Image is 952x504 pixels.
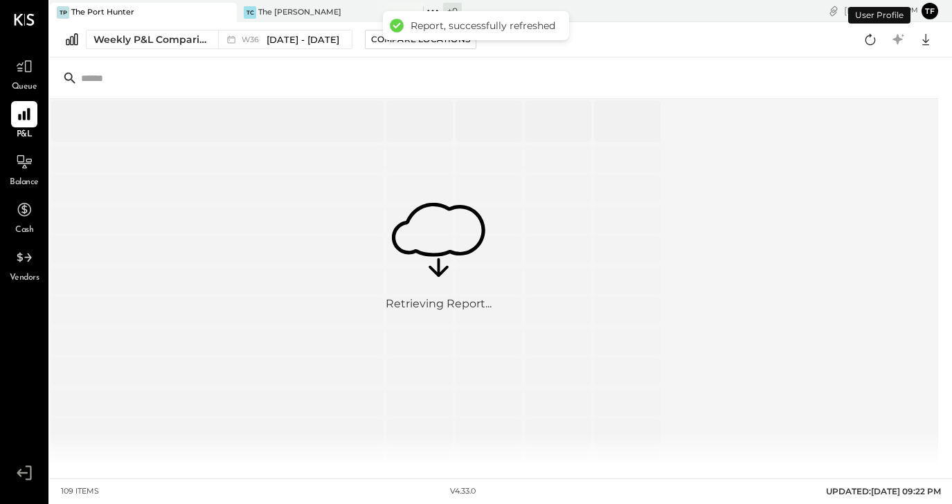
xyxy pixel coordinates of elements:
[10,272,39,285] span: Vendors
[386,296,492,312] div: Retrieving Report...
[71,7,134,18] div: The Port Hunter
[267,33,339,46] span: [DATE] - [DATE]
[826,486,941,496] span: UPDATED: [DATE] 09:22 PM
[61,486,99,497] div: 109 items
[877,4,904,17] span: 9 : 22
[10,177,39,189] span: Balance
[906,6,918,15] span: pm
[365,30,476,49] button: Compare Locations
[922,3,938,19] button: tf
[443,3,462,19] div: + 0
[1,244,48,285] a: Vendors
[1,149,48,189] a: Balance
[17,129,33,141] span: P&L
[848,7,910,24] div: User Profile
[371,33,470,45] div: Compare Locations
[93,33,210,46] div: Weekly P&L Comparison
[1,53,48,93] a: Queue
[844,4,918,17] div: [DATE]
[242,36,263,44] span: W36
[411,19,555,32] div: Report, successfully refreshed
[258,7,341,18] div: The [PERSON_NAME]
[57,6,69,19] div: TP
[86,30,352,49] button: Weekly P&L Comparison W36[DATE] - [DATE]
[1,101,48,141] a: P&L
[450,486,476,497] div: v 4.33.0
[827,3,841,18] div: copy link
[15,224,33,237] span: Cash
[244,6,256,19] div: TC
[12,81,37,93] span: Queue
[1,197,48,237] a: Cash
